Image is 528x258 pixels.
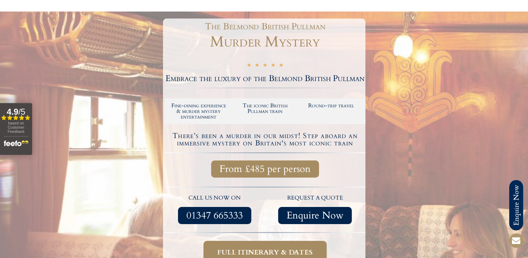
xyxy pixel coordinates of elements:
[220,165,311,173] span: From £485 per person
[186,211,243,220] span: 01347 665333
[166,132,364,147] h4: There’s been a murder in our midst! Step aboard an immersive mystery on Britain's most iconic train
[247,62,251,70] i: ★
[235,103,295,114] h2: The iconic British Pullman train
[169,103,229,120] h2: Fine-dining experience & murder mystery entertainment
[247,61,283,70] div: 5/5
[279,62,283,70] i: ★
[211,160,319,178] a: From £485 per person
[178,207,251,224] a: 01347 665333
[217,248,313,257] span: Full itinerary & dates
[271,62,275,70] i: ★
[165,74,365,83] h2: Embrace the luxury of the Belmond British Pullman
[302,103,361,108] h2: Round-trip travel
[168,22,362,31] h1: The Belmond British Pullman
[268,194,362,203] p: request a quote
[287,211,343,220] span: Enquire Now
[255,62,259,70] i: ★
[263,62,267,70] i: ★
[168,194,262,203] p: call us now on
[165,35,365,49] h1: Murder Mystery
[278,207,352,224] a: Enquire Now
